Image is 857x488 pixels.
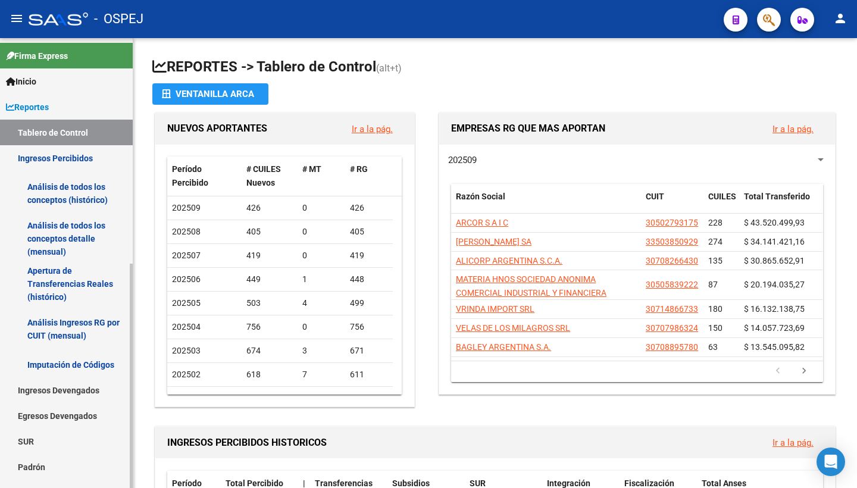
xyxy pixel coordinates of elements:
[646,192,664,201] span: CUIT
[456,218,508,227] span: ARCOR S A I C
[708,237,722,246] span: 274
[172,164,208,187] span: Período Percibido
[708,192,736,201] span: CUILES
[547,478,590,488] span: Integración
[172,393,201,403] span: 202501
[302,164,321,174] span: # MT
[167,157,242,196] datatable-header-cell: Período Percibido
[246,249,293,262] div: 419
[646,256,698,265] span: 30708266430
[646,323,698,333] span: 30707986324
[456,192,505,201] span: Razón Social
[350,296,388,310] div: 499
[172,322,201,331] span: 202504
[744,280,805,289] span: $ 20.194.035,27
[302,368,340,381] div: 7
[350,320,388,334] div: 756
[744,304,805,314] span: $ 16.132.138,75
[456,342,551,352] span: BAGLEY ARGENTINA S.A.
[350,201,388,215] div: 426
[246,392,293,405] div: 667
[172,251,201,260] span: 202507
[708,218,722,227] span: 228
[172,203,201,212] span: 202509
[646,280,698,289] span: 30505839222
[451,123,605,134] span: EMPRESAS RG QUE MAS APORTAN
[763,431,823,453] button: Ir a la pág.
[708,256,722,265] span: 135
[744,237,805,246] span: $ 34.141.421,16
[246,320,293,334] div: 756
[167,437,327,448] span: INGRESOS PERCIBIDOS HISTORICOS
[708,304,722,314] span: 180
[456,323,570,333] span: VELAS DE LOS MILAGROS SRL
[739,184,822,223] datatable-header-cell: Total Transferido
[702,478,746,488] span: Total Anses
[302,320,340,334] div: 0
[646,218,698,227] span: 30502793175
[172,274,201,284] span: 202506
[246,225,293,239] div: 405
[172,346,201,355] span: 202503
[376,62,402,74] span: (alt+t)
[302,225,340,239] div: 0
[744,218,805,227] span: $ 43.520.499,93
[172,227,201,236] span: 202508
[302,249,340,262] div: 0
[6,101,49,114] span: Reportes
[167,123,267,134] span: NUEVOS APORTANTES
[350,225,388,239] div: 405
[152,83,268,105] button: Ventanilla ARCA
[298,157,345,196] datatable-header-cell: # MT
[641,184,703,223] datatable-header-cell: CUIT
[772,124,814,134] a: Ir a la pág.
[152,57,838,78] h1: REPORTES -> Tablero de Control
[708,280,718,289] span: 87
[646,237,698,246] span: 33503850929
[246,164,281,187] span: # CUILES Nuevos
[6,75,36,88] span: Inicio
[350,368,388,381] div: 611
[703,184,739,223] datatable-header-cell: CUILES
[303,478,305,488] span: |
[817,448,845,476] div: Open Intercom Messenger
[94,6,143,32] span: - OSPEJ
[352,124,393,134] a: Ir a la pág.
[246,344,293,358] div: 674
[302,273,340,286] div: 1
[833,11,847,26] mat-icon: person
[744,323,805,333] span: $ 14.057.723,69
[246,368,293,381] div: 618
[708,323,722,333] span: 150
[793,365,815,378] a: go to next page
[451,184,641,223] datatable-header-cell: Razón Social
[162,83,259,105] div: Ventanilla ARCA
[242,157,298,196] datatable-header-cell: # CUILES Nuevos
[350,344,388,358] div: 671
[302,201,340,215] div: 0
[767,365,789,378] a: go to previous page
[470,478,486,488] span: SUR
[744,256,805,265] span: $ 30.865.652,91
[172,298,201,308] span: 202505
[456,274,606,298] span: MATERIA HNOS SOCIEDAD ANONIMA COMERCIAL INDUSTRIAL Y FINANCIERA
[302,344,340,358] div: 3
[302,392,340,405] div: 3
[172,370,201,379] span: 202502
[342,118,402,140] button: Ir a la pág.
[744,342,805,352] span: $ 13.545.095,82
[772,437,814,448] a: Ir a la pág.
[350,273,388,286] div: 448
[456,304,534,314] span: VRINDA IMPORT SRL
[246,273,293,286] div: 449
[350,392,388,405] div: 664
[10,11,24,26] mat-icon: menu
[345,157,393,196] datatable-header-cell: # RG
[246,296,293,310] div: 503
[350,164,368,174] span: # RG
[646,342,698,352] span: 30708895780
[624,478,674,488] span: Fiscalización
[350,249,388,262] div: 419
[246,201,293,215] div: 426
[456,237,531,246] span: [PERSON_NAME] SA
